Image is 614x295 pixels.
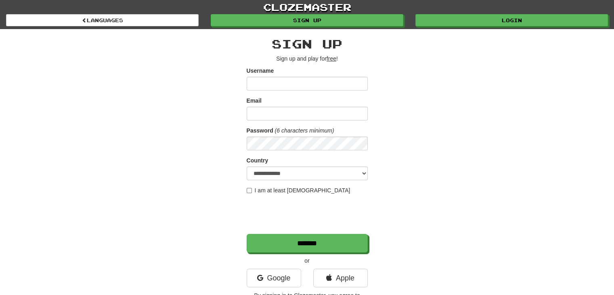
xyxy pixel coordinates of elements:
a: Apple [313,269,368,287]
label: Password [247,126,273,135]
label: I am at least [DEMOGRAPHIC_DATA] [247,186,350,194]
label: Username [247,67,274,75]
a: Login [415,14,608,26]
h2: Sign up [247,37,368,51]
label: Country [247,156,268,164]
p: or [247,257,368,265]
em: (6 characters minimum) [275,127,334,134]
p: Sign up and play for ! [247,55,368,63]
input: I am at least [DEMOGRAPHIC_DATA] [247,188,252,193]
a: Sign up [211,14,403,26]
label: Email [247,97,262,105]
u: free [327,55,336,62]
a: Languages [6,14,199,26]
a: Google [247,269,301,287]
iframe: reCAPTCHA [247,198,369,230]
